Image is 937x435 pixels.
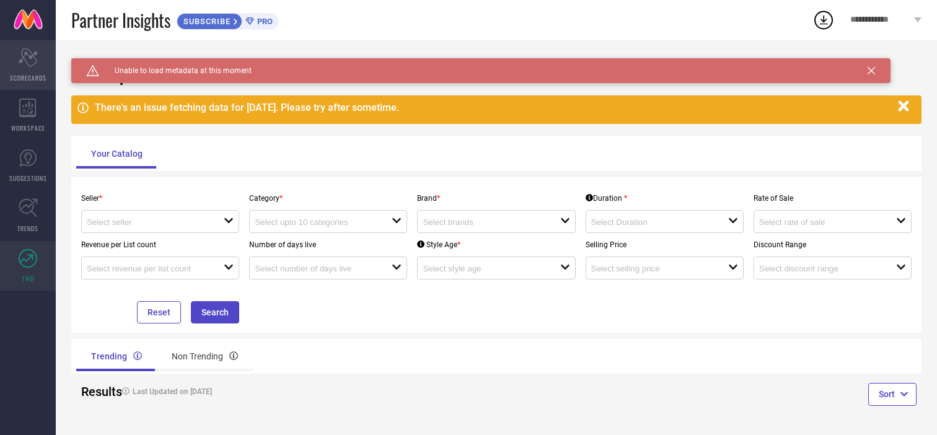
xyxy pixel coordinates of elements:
[423,217,546,227] input: Select brands
[81,384,106,399] h2: Results
[812,9,835,31] div: Open download list
[759,264,882,273] input: Select discount range
[255,217,378,227] input: Select upto 10 categories
[255,264,378,273] input: Select number of days live
[76,341,157,371] div: Trending
[177,17,234,26] span: SUBSCRIBE
[591,264,715,273] input: Select selling price
[157,341,253,371] div: Non Trending
[11,123,45,133] span: WORKSPACE
[17,224,38,233] span: TRENDS
[249,240,407,249] p: Number of days live
[586,194,627,203] div: Duration
[71,7,170,33] span: Partner Insights
[81,240,239,249] p: Revenue per List count
[99,66,252,75] span: Unable to load metadata at this moment
[81,194,239,203] p: Seller
[249,194,407,203] p: Category
[76,139,157,169] div: Your Catalog
[9,174,47,183] span: SUGGESTIONS
[423,264,546,273] input: Select style age
[754,194,912,203] p: Rate of Sale
[116,387,452,396] h4: Last Updated on [DATE]
[868,383,917,405] button: Sort
[754,240,912,249] p: Discount Range
[137,301,181,323] button: Reset
[22,274,34,283] span: FWD
[759,217,882,227] input: Select rate of sale
[254,17,273,26] span: PRO
[586,240,744,249] p: Selling Price
[591,217,715,227] input: Select Duration
[417,240,460,249] div: Style Age
[87,217,210,227] input: Select seller
[95,102,892,113] div: There's an issue fetching data for [DATE]. Please try after sometime.
[417,194,575,203] p: Brand
[87,264,210,273] input: Select revenue per list count
[191,301,239,323] button: Search
[10,73,46,82] span: SCORECARDS
[177,10,279,30] a: SUBSCRIBEPRO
